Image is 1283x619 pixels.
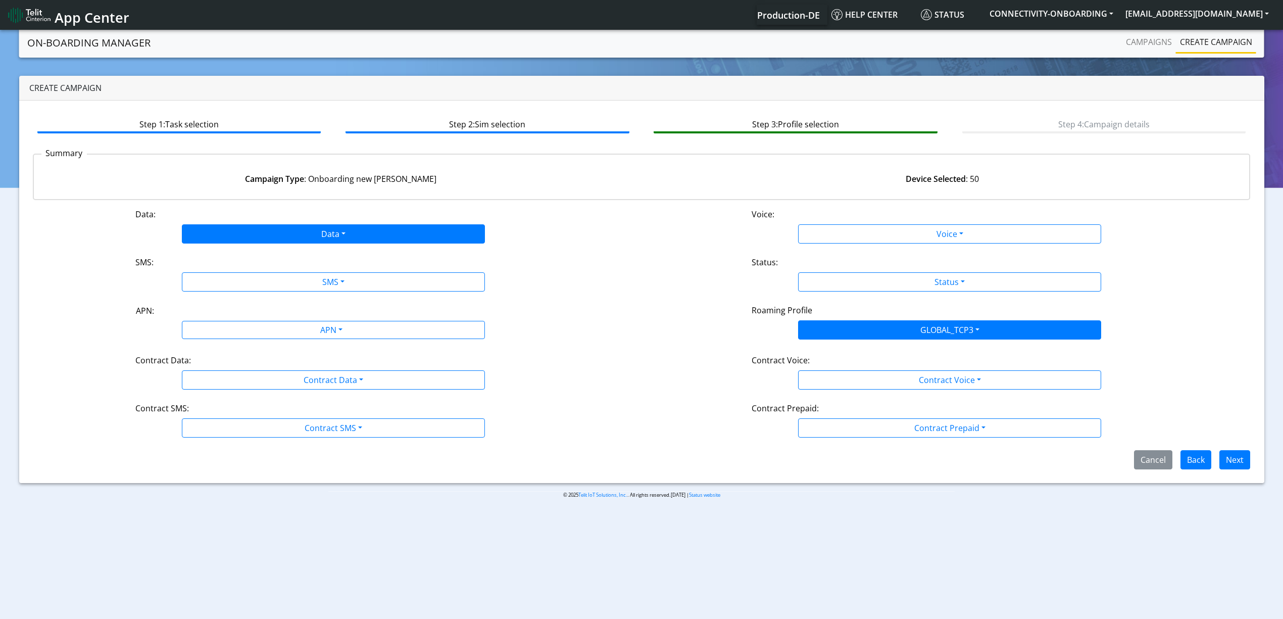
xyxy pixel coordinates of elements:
span: Production-DE [757,9,820,21]
label: Voice: [752,208,774,220]
span: App Center [55,8,129,27]
label: Status: [752,256,778,268]
button: SMS [182,272,485,292]
img: status.svg [921,9,932,20]
button: [EMAIL_ADDRESS][DOMAIN_NAME] [1119,5,1275,23]
div: : Onboarding new [PERSON_NAME] [40,173,641,185]
strong: Campaign Type [245,173,304,184]
button: Contract SMS [182,418,485,438]
a: App Center [8,4,128,26]
button: Contract Data [182,370,485,390]
button: Contract Prepaid [798,418,1101,438]
button: Voice [798,224,1101,244]
btn: Step 3: Profile selection [654,114,937,133]
label: Contract SMS: [135,402,189,414]
label: Contract Data: [135,354,191,366]
a: Telit IoT Solutions, Inc. [578,492,627,498]
label: APN: [136,305,154,317]
strong: Device Selected [906,173,966,184]
p: Summary [41,147,87,159]
button: Contract Voice [798,370,1101,390]
span: Status [921,9,964,20]
p: © 2025 . All rights reserved.[DATE] | [328,491,955,499]
btn: Step 4: Campaign details [962,114,1246,133]
a: Status [917,5,983,25]
a: Status website [689,492,720,498]
a: On-Boarding Manager [27,33,151,53]
label: SMS: [135,256,154,268]
button: Next [1219,450,1250,469]
button: Status [798,272,1101,292]
a: Help center [827,5,917,25]
div: APN [171,321,491,341]
btn: Step 2: Sim selection [346,114,629,133]
button: CONNECTIVITY-ONBOARDING [983,5,1119,23]
button: Back [1180,450,1211,469]
btn: Step 1: Task selection [37,114,321,133]
button: Cancel [1134,450,1172,469]
label: Contract Voice: [752,354,810,366]
a: Your current platform instance [757,5,819,25]
label: Roaming Profile [752,304,812,316]
div: Create campaign [19,76,1264,101]
img: logo-telit-cinterion-gw-new.png [8,7,51,23]
label: Data: [135,208,156,220]
img: knowledge.svg [831,9,843,20]
a: Campaigns [1122,32,1176,52]
button: GLOBAL_TCP3 [798,320,1101,340]
label: Contract Prepaid: [752,402,819,414]
button: Data [182,224,485,244]
div: : 50 [641,173,1243,185]
span: Help center [831,9,898,20]
a: Create campaign [1176,32,1256,52]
